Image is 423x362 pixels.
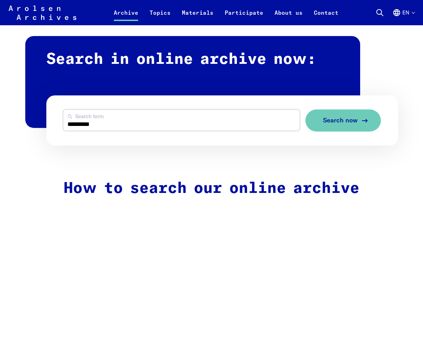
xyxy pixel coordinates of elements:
[269,8,308,25] a: About us
[392,8,415,25] button: English, language selection
[305,109,381,132] button: Search now
[108,4,344,21] nav: Primary
[108,8,144,25] a: Archive
[323,117,358,124] span: Search now
[308,8,344,25] a: Contact
[176,8,219,25] a: Materials
[63,179,360,198] h2: How to search our online archive
[25,36,360,128] h2: Search in online archive now:
[144,8,176,25] a: Topics
[219,8,269,25] a: Participate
